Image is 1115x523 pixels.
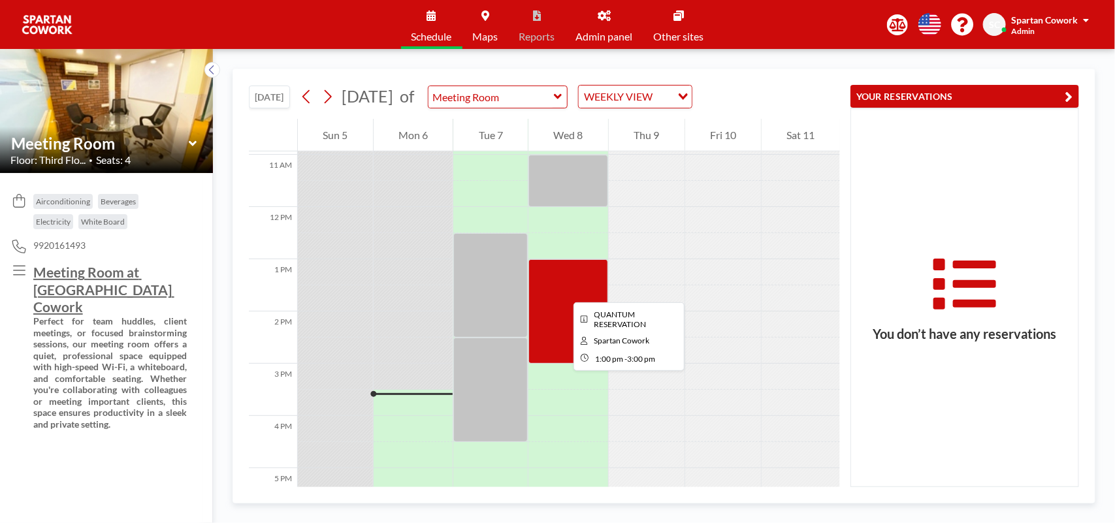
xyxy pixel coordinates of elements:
span: Spartan Cowork [1011,14,1078,25]
div: 3 PM [249,364,297,416]
div: Tue 7 [453,119,528,151]
span: Beverages [101,197,136,206]
div: 11 AM [249,155,297,207]
span: Admin panel [576,31,633,42]
div: Search for option [579,86,692,108]
span: Airconditioning [36,197,90,206]
div: 2 PM [249,311,297,364]
div: 1 PM [249,259,297,311]
span: Maps [473,31,498,42]
u: Meeting Room at [GEOGRAPHIC_DATA] Cowork [33,264,174,315]
span: WEEKLY VIEW [581,88,655,105]
div: Sun 5 [298,119,373,151]
span: Floor: Third Flo... [10,153,86,166]
span: White Board [81,217,125,227]
input: Search for option [656,88,670,105]
span: Reports [519,31,555,42]
div: 5 PM [249,468,297,520]
div: Wed 8 [528,119,608,151]
span: 1:00 PM [595,354,623,364]
span: [DATE] [342,86,393,106]
span: Other sites [654,31,704,42]
img: organization-logo [21,12,73,38]
span: 9920161493 [33,240,86,251]
span: 3:00 PM [627,354,655,364]
div: 4 PM [249,416,297,468]
span: Schedule [412,31,452,42]
span: of [400,86,414,106]
button: [DATE] [249,86,290,108]
input: Meeting Room [428,86,554,108]
span: QUANTUM RESERVATION [594,309,647,329]
div: 12 PM [249,207,297,259]
span: SC [989,19,1000,31]
h3: You don’t have any reservations [851,326,1078,342]
div: Sat 11 [762,119,840,151]
span: Seats: 4 [96,153,131,166]
button: YOUR RESERVATIONS [850,85,1079,108]
span: • [89,156,93,165]
span: Admin [1011,26,1035,36]
div: Mon 6 [374,119,453,151]
strong: Perfect for team huddles, client meetings, or focused brainstorming sessions, our meeting room of... [33,315,189,430]
div: Fri 10 [685,119,762,151]
div: Thu 9 [609,119,685,151]
span: Spartan Cowork [594,336,650,345]
span: - [624,354,627,364]
input: Meeting Room [11,134,189,153]
span: Electricity [36,217,71,227]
